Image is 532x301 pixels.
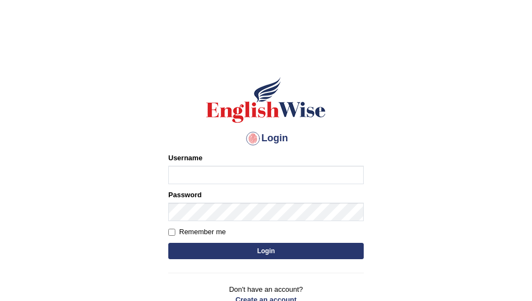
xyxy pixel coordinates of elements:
h4: Login [168,130,364,147]
img: Logo of English Wise sign in for intelligent practice with AI [204,76,328,124]
label: Username [168,153,202,163]
label: Password [168,190,201,200]
button: Login [168,243,364,259]
label: Remember me [168,227,226,237]
input: Remember me [168,229,175,236]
